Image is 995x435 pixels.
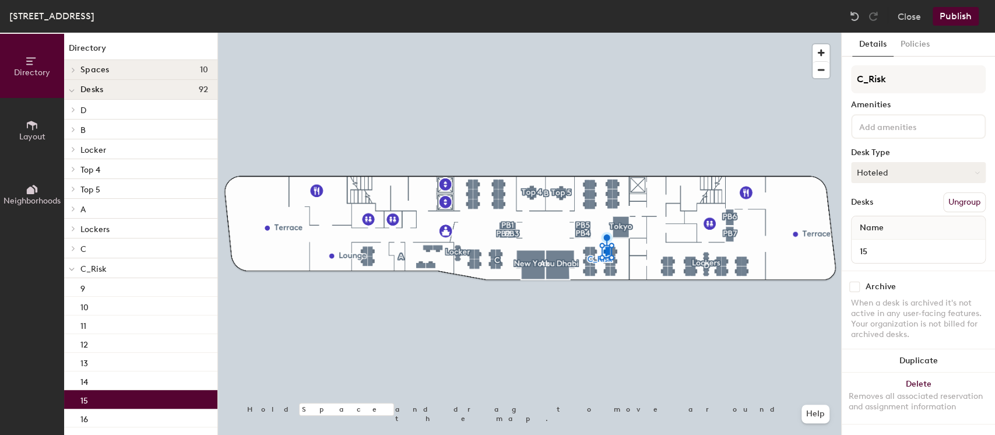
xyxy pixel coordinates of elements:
[851,100,986,110] div: Amenities
[898,7,921,26] button: Close
[19,132,45,142] span: Layout
[933,7,979,26] button: Publish
[851,162,986,183] button: Hoteled
[80,185,100,195] span: Top 5
[849,10,860,22] img: Undo
[849,391,988,412] div: Removes all associated reservation and assignment information
[80,411,88,425] p: 16
[801,405,829,423] button: Help
[80,244,86,254] span: C
[852,33,894,57] button: Details
[3,196,61,206] span: Neighborhoods
[851,198,873,207] div: Desks
[894,33,937,57] button: Policies
[80,264,107,274] span: C_Risk
[80,318,86,331] p: 11
[80,106,86,115] span: D
[80,165,100,175] span: Top 4
[198,85,208,94] span: 92
[867,10,879,22] img: Redo
[854,243,983,259] input: Unnamed desk
[943,192,986,212] button: Ungroup
[14,68,50,78] span: Directory
[80,280,85,294] p: 9
[80,336,88,350] p: 12
[80,145,106,155] span: Locker
[842,373,995,424] button: DeleteRemoves all associated reservation and assignment information
[9,9,94,23] div: [STREET_ADDRESS]
[851,148,986,157] div: Desk Type
[857,119,962,133] input: Add amenities
[80,205,86,215] span: A
[80,65,110,75] span: Spaces
[80,125,86,135] span: B
[64,42,217,60] h1: Directory
[854,218,889,238] span: Name
[80,355,88,369] p: 13
[199,65,208,75] span: 10
[80,374,88,387] p: 14
[80,224,110,234] span: Lockers
[866,282,896,292] div: Archive
[851,298,986,340] div: When a desk is archived it's not active in any user-facing features. Your organization is not bil...
[80,299,89,313] p: 10
[80,85,103,94] span: Desks
[842,349,995,373] button: Duplicate
[80,392,88,406] p: 15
